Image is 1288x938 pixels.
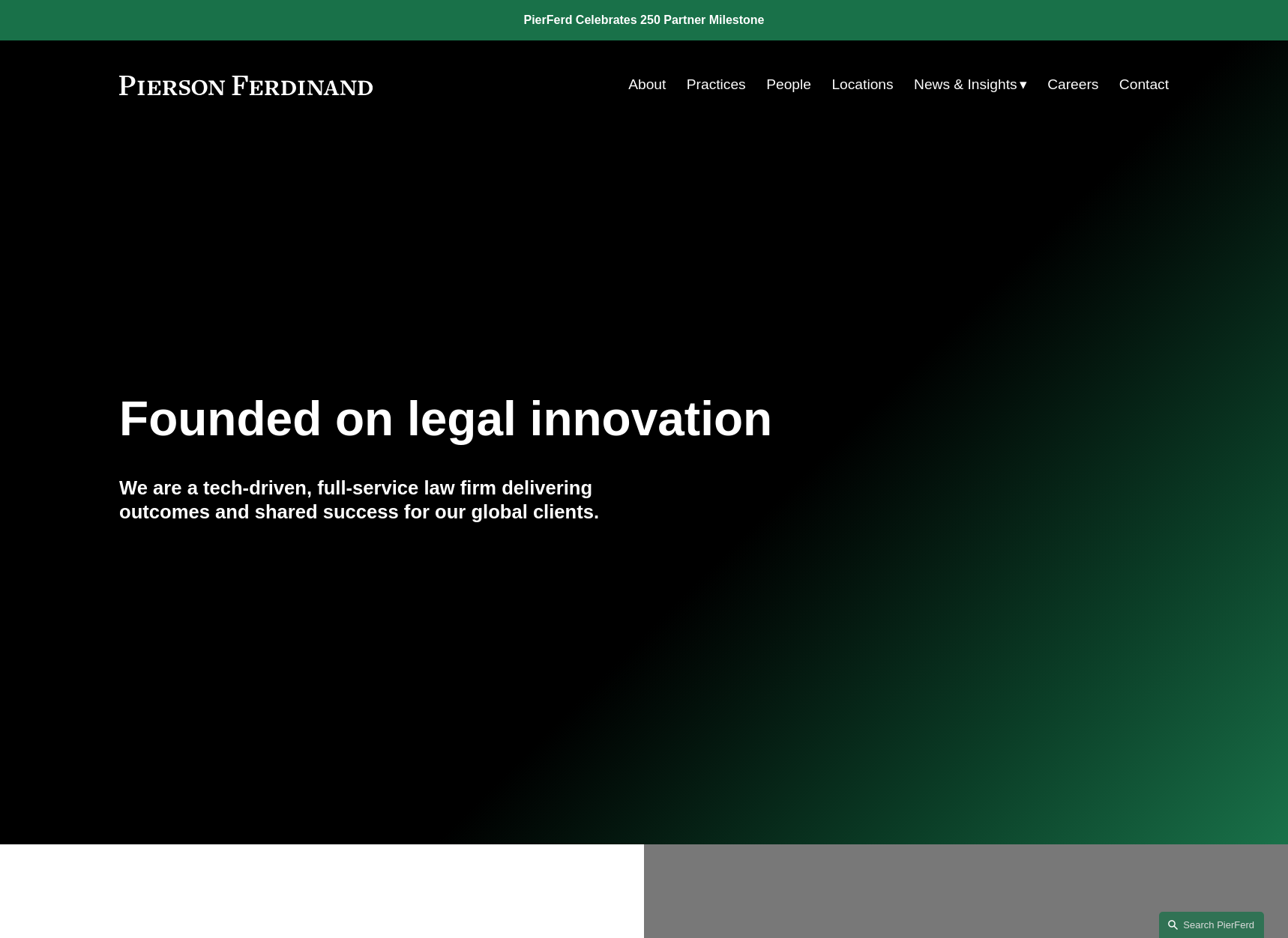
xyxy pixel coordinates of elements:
[914,70,1027,99] a: folder dropdown
[687,70,746,99] a: Practices
[1159,912,1264,938] a: Search this site
[119,476,644,524] h4: We are a tech-driven, full-service law firm delivering outcomes and shared success for our global...
[831,70,893,99] a: Locations
[119,392,994,447] h1: Founded on legal innovation
[766,70,811,99] a: People
[1047,70,1098,99] a: Careers
[628,70,666,99] a: About
[1119,70,1169,99] a: Contact
[914,72,1017,98] span: News & Insights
